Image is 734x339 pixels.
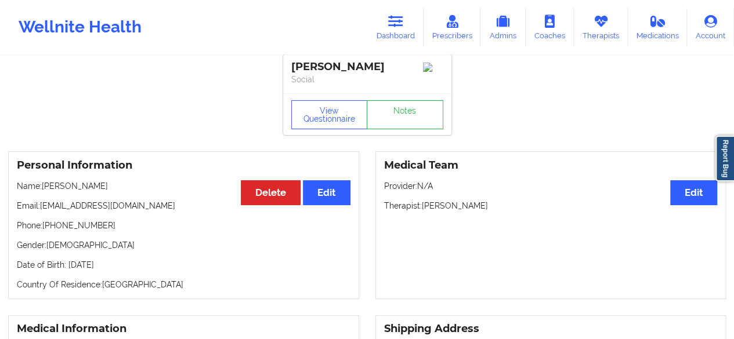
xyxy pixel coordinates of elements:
button: View Questionnaire [291,100,368,129]
p: Therapist: [PERSON_NAME] [384,200,718,212]
button: Edit [670,180,717,205]
button: Edit [303,180,350,205]
p: Provider: N/A [384,180,718,192]
div: [PERSON_NAME] [291,60,443,74]
img: Image%2Fplaceholer-image.png [423,63,443,72]
a: Dashboard [368,8,424,46]
button: Delete [241,180,301,205]
a: Admins [480,8,526,46]
a: Report Bug [715,136,734,181]
p: Email: [EMAIL_ADDRESS][DOMAIN_NAME] [17,200,350,212]
p: Gender: [DEMOGRAPHIC_DATA] [17,239,350,251]
a: Prescribers [424,8,481,46]
p: Date of Birth: [DATE] [17,259,350,271]
p: Social [291,74,443,85]
a: Coaches [526,8,574,46]
a: Medications [628,8,688,46]
a: Notes [367,100,443,129]
h3: Medical Team [384,159,718,172]
a: Account [687,8,734,46]
a: Therapists [574,8,628,46]
h3: Medical Information [17,322,350,336]
p: Country Of Residence: [GEOGRAPHIC_DATA] [17,279,350,290]
h3: Shipping Address [384,322,718,336]
p: Name: [PERSON_NAME] [17,180,350,192]
p: Phone: [PHONE_NUMBER] [17,220,350,231]
h3: Personal Information [17,159,350,172]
